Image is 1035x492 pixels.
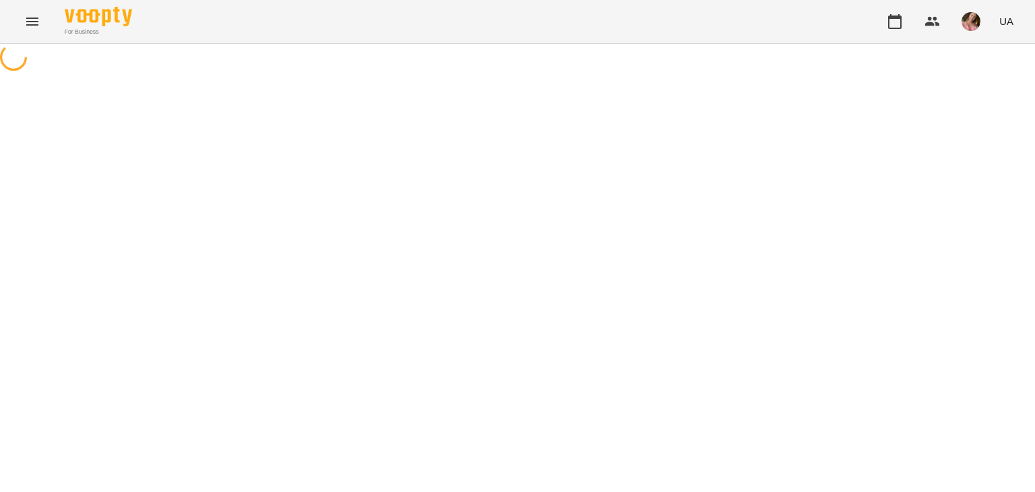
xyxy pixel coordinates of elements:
[962,12,980,31] img: e4201cb721255180434d5b675ab1e4d4.jpg
[65,28,132,36] span: For Business
[999,14,1013,28] span: UA
[65,7,132,26] img: Voopty Logo
[16,5,49,38] button: Menu
[994,9,1019,34] button: UA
